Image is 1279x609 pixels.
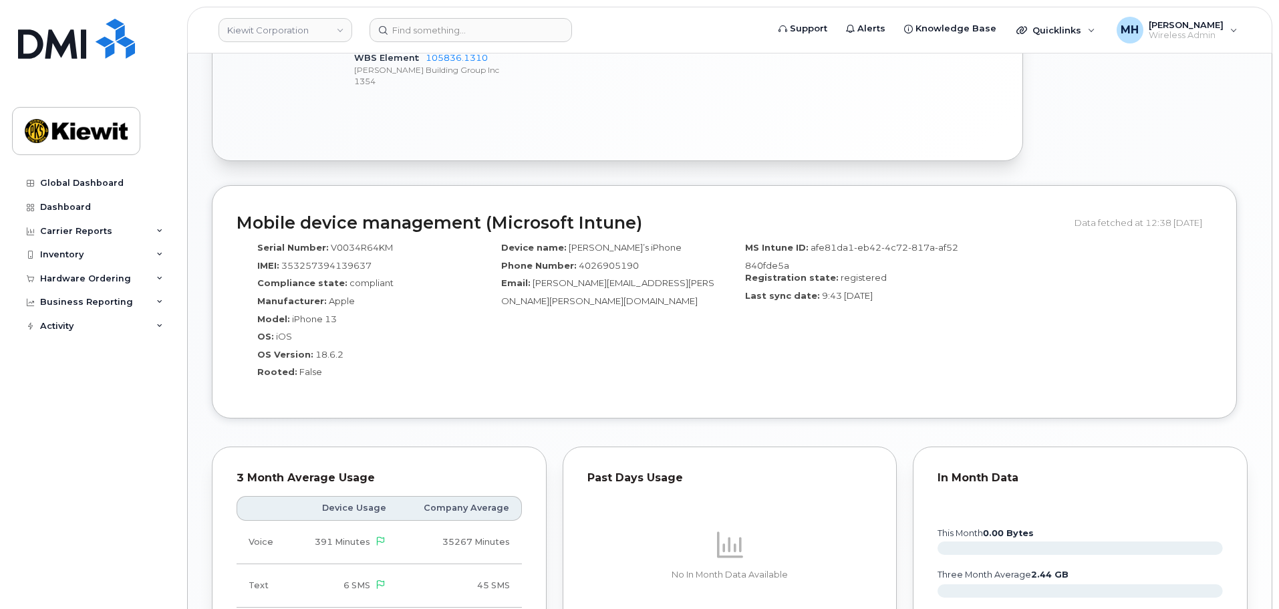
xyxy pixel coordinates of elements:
[745,271,839,284] label: Registration state:
[895,15,1006,42] a: Knowledge Base
[398,521,522,564] td: 35267 Minutes
[841,272,887,283] span: registered
[354,76,668,87] p: 1354
[1149,30,1224,41] span: Wireless Admin
[837,15,895,42] a: Alerts
[398,564,522,608] td: 45 SMS
[257,330,274,343] label: OS:
[237,471,522,485] div: 3 Month Average Usage
[237,214,1064,233] h2: Mobile device management (Microsoft Intune)
[938,471,1223,485] div: In Month Data
[915,22,996,35] span: Knowledge Base
[257,241,329,254] label: Serial Number:
[1031,570,1069,580] tspan: 2.44 GB
[501,277,714,306] span: [PERSON_NAME][EMAIL_ADDRESS][PERSON_NAME][PERSON_NAME][DOMAIN_NAME]
[745,242,958,271] span: afe81da1-eb42-4c72-817a-af52840fde5a
[857,22,885,35] span: Alerts
[587,569,873,581] p: No In Month Data Available
[354,64,668,76] p: [PERSON_NAME] Building Group Inc
[1032,25,1081,35] span: Quicklinks
[315,349,343,360] span: 18.6.2
[937,528,1034,538] text: this month
[398,496,522,520] th: Company Average
[501,277,531,289] label: Email:
[1149,19,1224,30] span: [PERSON_NAME]
[349,277,394,288] span: compliant
[745,289,820,302] label: Last sync date:
[1107,17,1247,43] div: Morgan Hayward
[329,295,355,306] span: Apple
[822,290,873,301] span: 9:43 [DATE]
[257,366,297,378] label: Rooted:
[343,580,370,590] span: 6 SMS
[587,471,873,485] div: Past Days Usage
[291,496,398,520] th: Device Usage
[579,260,639,271] span: 4026905190
[790,22,827,35] span: Support
[745,241,809,254] label: MS Intune ID:
[257,313,290,326] label: Model:
[237,521,291,564] td: Voice
[370,18,572,42] input: Find something...
[1075,210,1212,235] div: Data fetched at 12:38 [DATE]
[1007,17,1105,43] div: Quicklinks
[501,259,577,272] label: Phone Number:
[281,260,372,271] span: 353257394139637
[569,242,682,253] span: [PERSON_NAME]’s iPhone
[257,348,313,361] label: OS Version:
[501,241,567,254] label: Device name:
[292,314,337,324] span: iPhone 13
[426,53,488,63] a: 105836.1310
[331,242,393,253] span: V0034R64KM
[257,277,347,289] label: Compliance state:
[315,537,370,547] span: 391 Minutes
[983,528,1034,538] tspan: 0.00 Bytes
[769,15,837,42] a: Support
[237,564,291,608] td: Text
[1221,551,1269,599] iframe: Messenger Launcher
[1121,22,1139,38] span: MH
[299,366,322,377] span: False
[257,295,327,308] label: Manufacturer:
[354,53,426,63] span: WBS Element
[219,18,352,42] a: Kiewit Corporation
[257,259,279,272] label: IMEI:
[937,570,1069,580] text: three month average
[276,331,292,342] span: iOS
